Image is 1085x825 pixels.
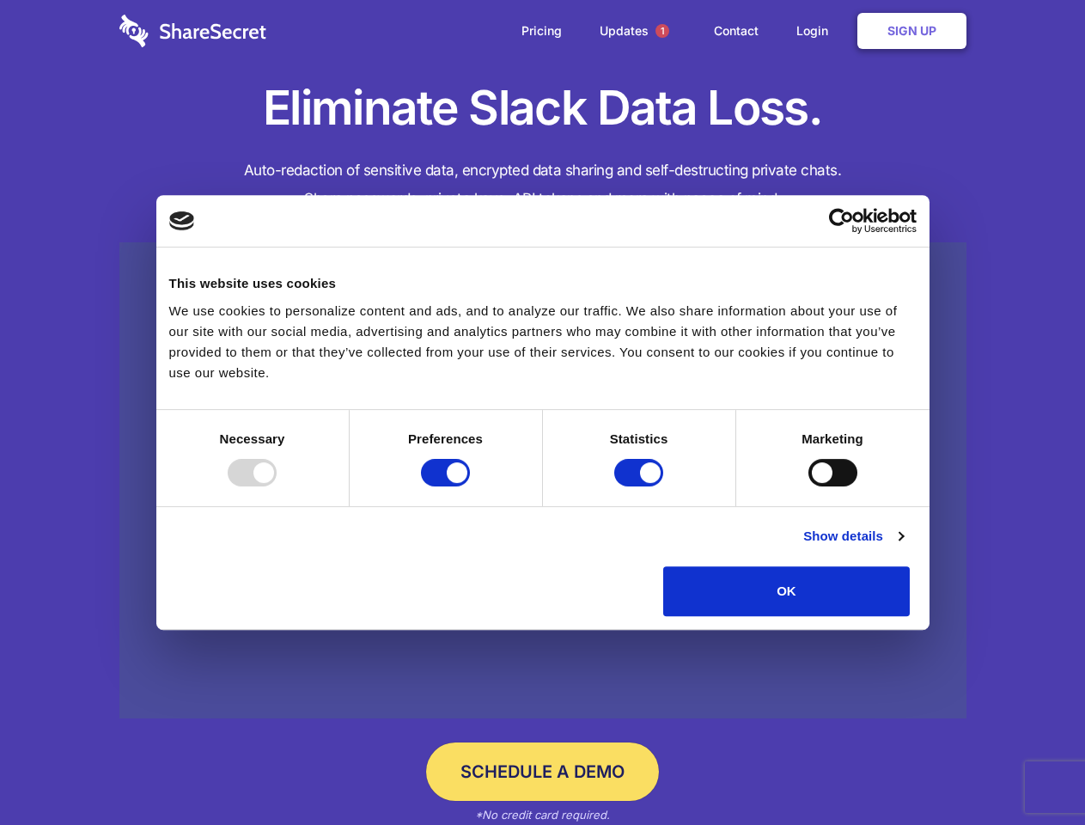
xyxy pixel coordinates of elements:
span: 1 [655,24,669,38]
a: Contact [697,4,776,58]
a: Sign Up [857,13,966,49]
em: *No credit card required. [475,808,610,822]
a: Schedule a Demo [426,742,659,801]
img: logo-wordmark-white-trans-d4663122ce5f474addd5e946df7df03e33cb6a1c49d2221995e7729f52c070b2.svg [119,15,266,47]
strong: Marketing [802,431,863,446]
h1: Eliminate Slack Data Loss. [119,77,966,139]
a: Show details [803,526,903,547]
strong: Preferences [408,431,483,446]
a: Pricing [504,4,579,58]
div: This website uses cookies [169,273,917,294]
div: We use cookies to personalize content and ads, and to analyze our traffic. We also share informat... [169,301,917,383]
h4: Auto-redaction of sensitive data, encrypted data sharing and self-destructing private chats. Shar... [119,156,966,213]
a: Usercentrics Cookiebot - opens in a new window [766,208,917,234]
button: OK [663,566,910,616]
a: Wistia video thumbnail [119,242,966,719]
strong: Statistics [610,431,668,446]
img: logo [169,211,195,230]
a: Login [779,4,854,58]
strong: Necessary [220,431,285,446]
